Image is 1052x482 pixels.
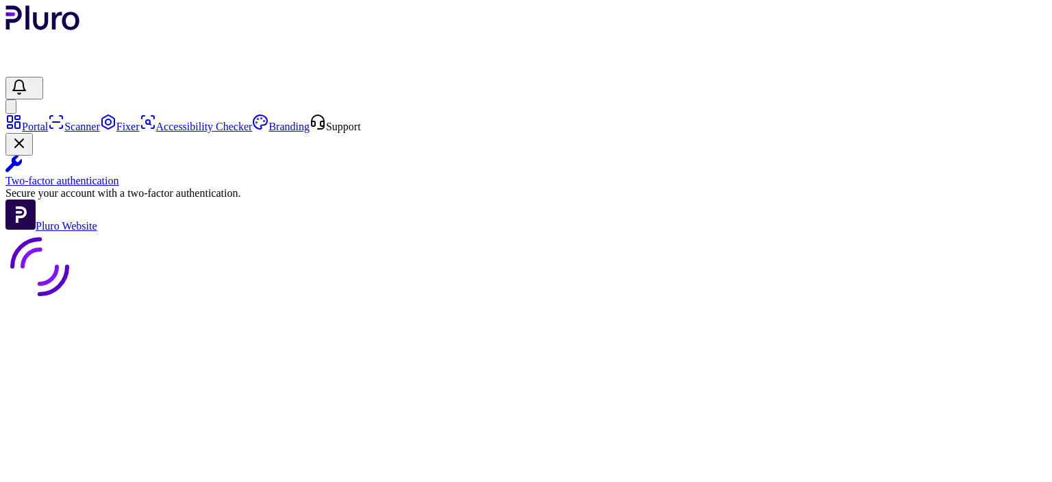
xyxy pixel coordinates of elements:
[5,99,16,114] button: User avatar
[5,114,1047,232] aside: Sidebar menu
[48,121,100,132] a: Scanner
[5,77,43,99] button: Open notifications, you have 387 new notifications
[5,121,48,132] a: Portal
[100,121,140,132] a: Fixer
[140,121,253,132] a: Accessibility Checker
[5,220,97,232] a: Open Pluro Website
[252,121,310,132] a: Branding
[5,21,80,32] a: Logo
[5,133,33,156] button: Close Two-factor authentication notification
[310,121,361,132] a: Open Support screen
[5,175,1047,187] div: Two-factor authentication
[5,156,1047,187] a: Two-factor authentication
[5,187,1047,200] div: Secure your account with a two-factor authentication.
